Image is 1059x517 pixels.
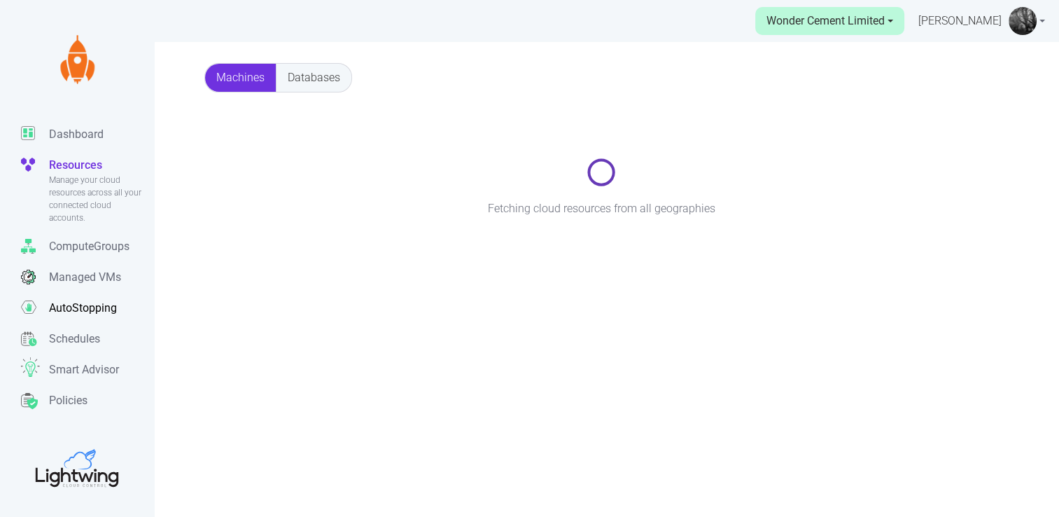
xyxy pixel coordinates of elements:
[49,126,104,143] p: Dashboard
[49,392,87,409] p: Policies
[21,150,154,231] a: ResourcesManage your cloud resources across all your connected cloud accounts.
[205,64,276,92] a: Machines
[49,331,100,347] p: Schedules
[276,64,351,92] a: Databases
[21,385,154,416] a: Policies
[755,7,904,35] a: Wonder Cement Limited
[21,231,154,262] a: ComputeGroups
[49,238,129,255] p: ComputeGroups
[918,13,1002,29] span: [PERSON_NAME]
[49,300,117,317] p: AutoStopping
[49,157,102,174] p: Resources
[21,262,154,293] a: Managed VMs
[52,35,101,84] img: Lightwing
[21,293,154,324] a: AutoStopping
[488,200,715,217] span: Fetching cloud resources from all geographies
[21,354,154,385] a: Smart Advisor
[49,174,143,224] span: Manage your cloud resources across all your connected cloud accounts.
[21,119,154,150] a: Dashboard
[21,324,154,354] a: Schedules
[49,269,121,286] p: Managed VMs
